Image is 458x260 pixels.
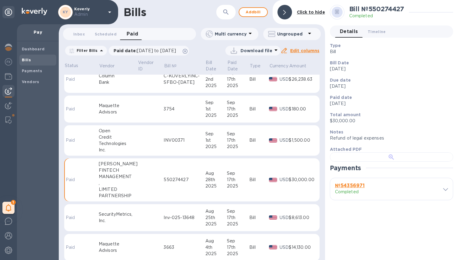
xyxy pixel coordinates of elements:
div: $8,613.00 [289,214,314,221]
div: 550274427 [164,177,205,183]
img: Wallets [5,73,12,80]
img: USD [269,215,277,220]
p: [DATE] [330,66,448,72]
p: Ungrouped [277,31,306,37]
div: Maquette [99,103,138,109]
span: Type [250,63,269,69]
div: 2nd [205,76,227,83]
div: Bank [99,79,138,86]
span: Add bill [244,8,262,16]
div: $1,500.00 [289,137,314,144]
b: Bills [22,58,31,62]
span: Vendor ID [138,59,163,72]
b: Click to hide [297,10,325,15]
div: 3754 [164,106,205,112]
div: 2025 [205,112,227,119]
p: Vendor ID [138,59,155,72]
img: Foreign exchange [5,58,12,66]
div: Advisors [99,109,138,115]
div: Bill [249,76,269,83]
div: 17th [227,244,249,251]
p: USD [280,137,289,144]
div: Bill [249,214,269,221]
p: Admin [74,11,105,18]
div: FINTECH [99,167,138,174]
div: 2025 [227,221,249,227]
b: Bill Date [330,60,349,65]
p: [DATE] [330,100,448,107]
p: Completed [335,189,386,195]
img: USD [269,138,277,143]
div: Credit [99,134,138,140]
div: 2025 [227,144,249,150]
button: Addbill [239,7,268,17]
span: 1 [11,200,16,205]
div: 17th [227,137,249,144]
div: 2025 [227,183,249,189]
p: Paid Date [227,59,241,72]
p: USD [280,177,289,183]
div: Inc. [99,218,138,224]
p: Multi currency [215,31,247,37]
div: Column [99,73,138,79]
div: Technologies [99,140,138,147]
span: Inbox [73,31,85,37]
p: USD [280,214,289,221]
p: Paid [66,177,77,183]
span: Scheduled [95,31,117,37]
div: Unpin categories [2,6,15,18]
div: 2025 [205,144,227,150]
img: USD [269,107,277,111]
b: Notes [330,130,343,134]
b: KY [63,10,68,14]
b: Total amount [330,112,361,117]
div: Aug [205,238,227,244]
p: Filter Bills [74,48,98,53]
div: Sep [227,131,249,137]
div: 2025 [205,251,227,257]
div: INV00371 [164,137,205,144]
div: Inc. [99,147,138,153]
div: Maquette [99,241,138,247]
div: PARTNERSHIP [99,193,138,199]
div: 1st [205,137,227,144]
div: Aug [205,170,227,177]
span: Bill № [164,63,184,69]
div: MANAGEMENT [99,174,138,180]
b: Type [330,43,341,48]
div: $14,130.00 [289,244,314,251]
h2: Payments [330,164,361,172]
span: Paid [127,30,138,38]
div: Sep [205,131,227,137]
div: 17th [227,106,249,112]
div: , [99,180,138,186]
p: $30,000.00 [330,118,448,124]
p: Status [65,62,78,69]
div: 2025 [227,112,249,119]
div: 2025 [205,183,227,189]
div: Sep [227,170,249,177]
p: Paid [66,137,77,144]
p: Currency [270,63,288,69]
div: Bill [249,106,269,112]
h1: Bills [124,6,146,19]
b: Dashboard [22,47,45,51]
div: Advisors [99,247,138,254]
p: Completed [349,13,404,19]
div: 17th [227,177,249,183]
span: [DATE] to [DATE] [137,48,176,53]
p: Type [250,63,261,69]
p: Paid date : [114,48,179,54]
span: Bill Date [206,59,226,72]
div: $26,238.63 [289,76,314,83]
div: 2025 [227,83,249,89]
div: LIMITED [99,186,138,193]
b: № 54356971 [335,183,365,188]
div: 17th [227,76,249,83]
div: [PERSON_NAME] [99,161,138,167]
div: 2025 [205,221,227,227]
div: C-KOVERLYINC-SFBO-[DATE] [164,73,205,86]
p: Paid [66,244,77,251]
div: Bill [249,177,269,183]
